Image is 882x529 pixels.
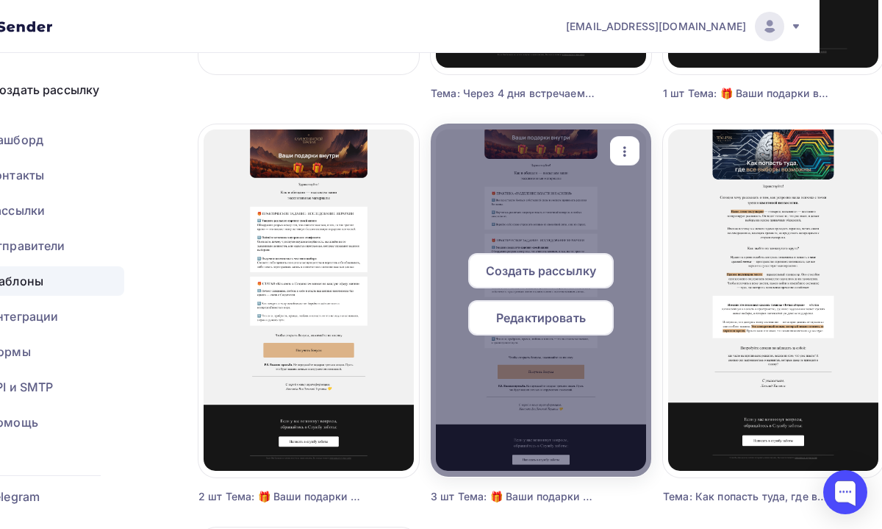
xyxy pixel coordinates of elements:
div: Тема: Как попасть туда, где все выборы возможны [663,489,828,504]
div: Тема: Через 4 дня встречаемся в поле ВсеЛенской терапии [431,86,596,101]
span: Редактировать [496,309,586,327]
div: 2 шт Тема: 🎁 Ваши подарки внутри [198,489,364,504]
div: 3 шт Тема: 🎁 Ваши подарки внутри [431,489,596,504]
span: [EMAIL_ADDRESS][DOMAIN_NAME] [566,19,746,34]
a: [EMAIL_ADDRESS][DOMAIN_NAME] [566,12,802,41]
div: 1 шт Тема: 🎁 Ваши подарки внутри [663,86,828,101]
span: Создать рассылку [486,262,596,280]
